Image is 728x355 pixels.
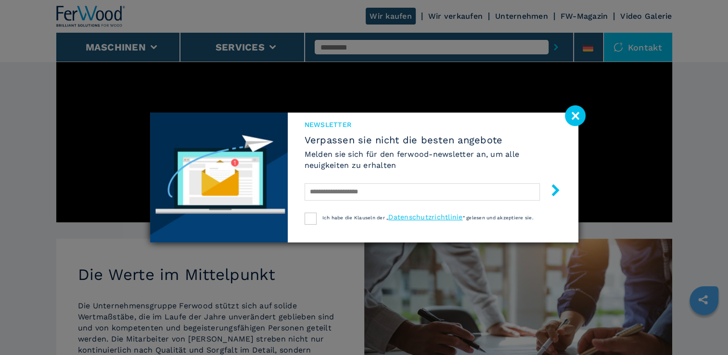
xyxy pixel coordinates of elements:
[305,149,562,171] h6: Melden sie sich für den ferwood-newsletter an, um alle neuigkeiten zu erhalten
[463,215,534,220] span: “ gelesen und akzeptiere sie.
[540,180,562,203] button: submit-button
[150,113,288,242] img: Newsletter image
[305,134,562,146] span: Verpassen sie nicht die besten angebote
[305,120,562,129] span: Newsletter
[388,213,462,221] a: Datenschutzrichtlinie
[322,215,389,220] span: Ich habe die Klauseln der „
